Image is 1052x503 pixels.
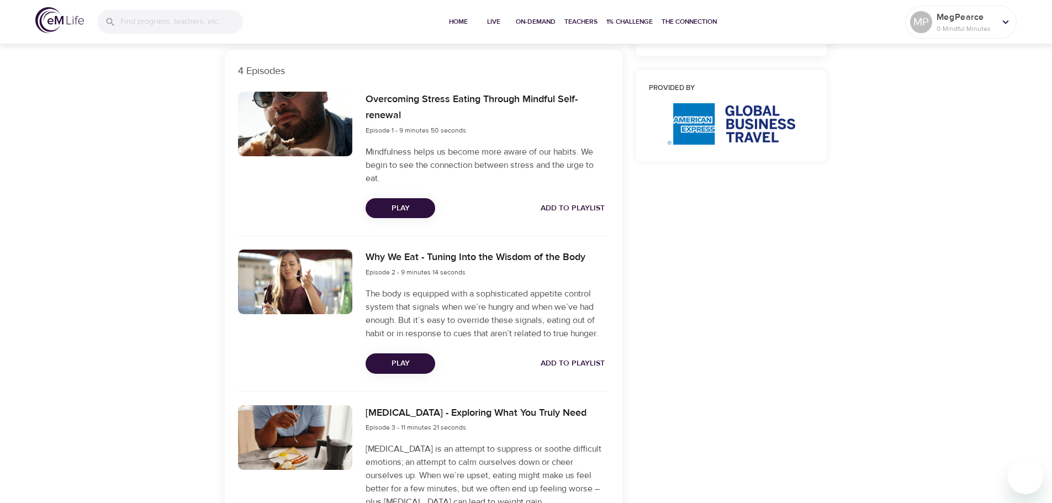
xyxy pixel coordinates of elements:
span: Add to Playlist [541,357,605,370]
span: Home [445,16,472,28]
span: Live [480,16,507,28]
span: Episode 2 - 9 minutes 14 seconds [366,268,466,277]
iframe: Button to launch messaging window [1008,459,1043,494]
span: Play [374,357,426,370]
img: logo [35,7,84,33]
img: AmEx%20GBT%20logo.png [668,103,795,145]
p: 4 Episodes [238,63,609,78]
span: 1% Challenge [606,16,653,28]
button: Play [366,353,435,374]
p: Mindfulness helps us become more aware of our habits. We begin to see the connection between stre... [366,145,609,185]
button: Add to Playlist [536,198,609,219]
p: MegPearce [937,10,995,24]
span: Episode 3 - 11 minutes 21 seconds [366,423,466,432]
span: Teachers [564,16,598,28]
button: Add to Playlist [536,353,609,374]
h6: Why We Eat - Tuning Into the Wisdom of the Body [366,250,585,266]
p: 0 Mindful Minutes [937,24,995,34]
h6: Overcoming Stress Eating Through Mindful Self-renewal [366,92,609,124]
button: Play [366,198,435,219]
span: Add to Playlist [541,202,605,215]
p: The body is equipped with a sophisticated appetite control system that signals when we’re hungry ... [366,287,609,340]
input: Find programs, teachers, etc... [120,10,243,34]
span: Episode 1 - 9 minutes 50 seconds [366,126,466,135]
span: The Connection [662,16,717,28]
h6: [MEDICAL_DATA] - Exploring What You Truly Need [366,405,586,421]
h6: Provided by [649,83,815,94]
span: Play [374,202,426,215]
span: On-Demand [516,16,556,28]
div: MP [910,11,932,33]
